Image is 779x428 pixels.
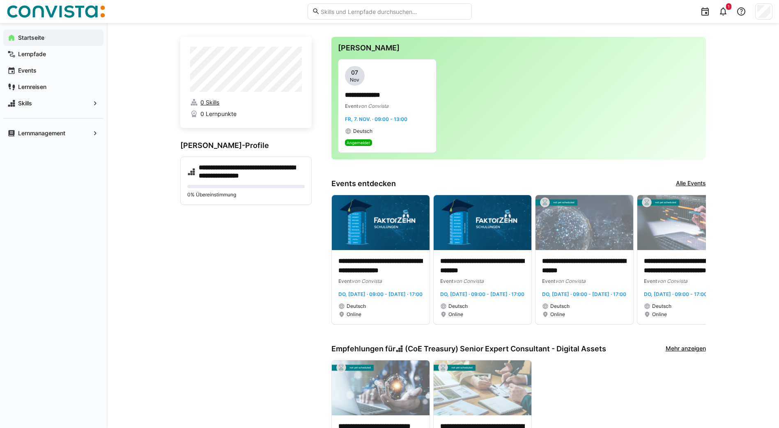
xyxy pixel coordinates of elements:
[550,303,570,310] span: Deutsch
[347,303,366,310] span: Deutsch
[555,278,586,284] span: von Convista
[652,311,667,318] span: Online
[331,179,396,188] h3: Events entdecken
[676,179,706,188] a: Alle Events
[350,77,359,83] span: Nov
[440,291,524,297] span: Do, [DATE] · 09:00 - [DATE] · 17:00
[353,128,372,134] span: Deutsch
[345,116,407,122] span: Fr, 7. Nov. · 09:00 - 13:00
[542,278,555,284] span: Event
[347,140,370,145] span: Angemeldet
[448,311,463,318] span: Online
[347,311,361,318] span: Online
[332,195,430,250] img: image
[187,191,305,198] p: 0% Übereinstimmung
[345,103,358,109] span: Event
[351,68,358,77] span: 07
[200,110,237,118] span: 0 Lernpunkte
[338,278,352,284] span: Event
[405,344,606,353] span: (CoE Treasury) Senior Expert Consultant - Digital Assets
[440,278,453,284] span: Event
[180,141,312,150] h3: [PERSON_NAME]-Profile
[728,4,730,9] span: 1
[644,291,707,297] span: Do, [DATE] · 09:00 - 17:00
[338,291,423,297] span: Do, [DATE] · 09:00 - [DATE] · 17:00
[331,344,607,353] h3: Empfehlungen für
[666,344,706,353] a: Mehr anzeigen
[657,278,687,284] span: von Convista
[448,303,468,310] span: Deutsch
[320,8,467,15] input: Skills und Lernpfade durchsuchen…
[637,195,735,250] img: image
[434,360,531,415] img: image
[453,278,484,284] span: von Convista
[352,278,382,284] span: von Convista
[542,291,626,297] span: Do, [DATE] · 09:00 - [DATE] · 17:00
[358,103,388,109] span: von Convista
[434,195,531,250] img: image
[652,303,671,310] span: Deutsch
[190,98,302,107] a: 0 Skills
[535,195,633,250] img: image
[332,360,430,415] img: image
[550,311,565,318] span: Online
[338,43,699,52] h3: [PERSON_NAME]
[200,98,219,107] span: 0 Skills
[644,278,657,284] span: Event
